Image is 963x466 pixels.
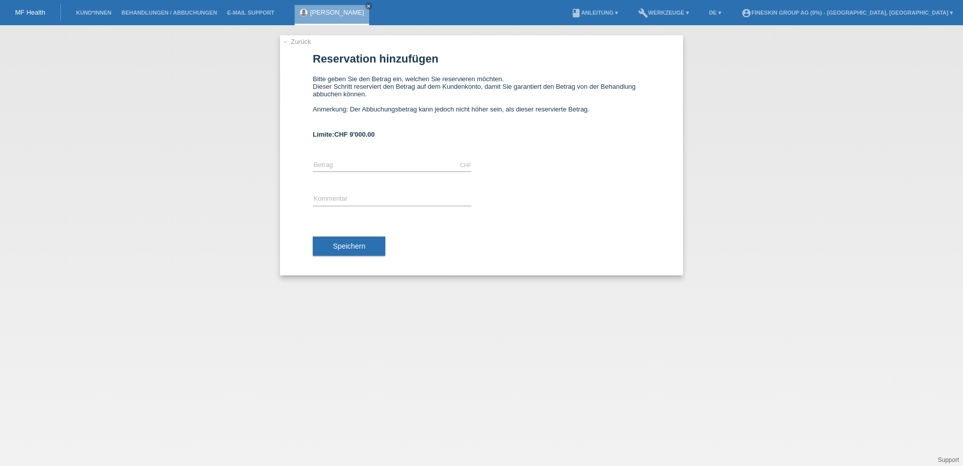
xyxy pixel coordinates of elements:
i: build [638,8,648,18]
a: Behandlungen / Abbuchungen [116,10,222,16]
a: DE ▾ [704,10,726,16]
a: E-Mail Support [222,10,280,16]
div: Bitte geben Sie den Betrag ein, welchen Sie reservieren möchten. Dieser Schritt reserviert den Be... [313,75,650,121]
button: Speichern [313,237,385,256]
span: Speichern [333,242,365,250]
a: close [365,3,372,10]
a: [PERSON_NAME] [310,9,364,16]
a: Kund*innen [71,10,116,16]
i: close [366,4,371,9]
i: book [571,8,581,18]
a: account_circleFineSkin Group AG (0%) - [GEOGRAPHIC_DATA], [GEOGRAPHIC_DATA] ▾ [736,10,958,16]
span: CHF 9'000.00 [334,131,375,138]
a: Support [938,456,959,463]
div: CHF [460,162,471,168]
i: account_circle [741,8,751,18]
h1: Reservation hinzufügen [313,52,650,65]
a: MF Health [15,9,45,16]
b: Limite: [313,131,375,138]
a: bookAnleitung ▾ [566,10,623,16]
a: buildWerkzeuge ▾ [633,10,694,16]
a: ← Zurück [283,38,311,45]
